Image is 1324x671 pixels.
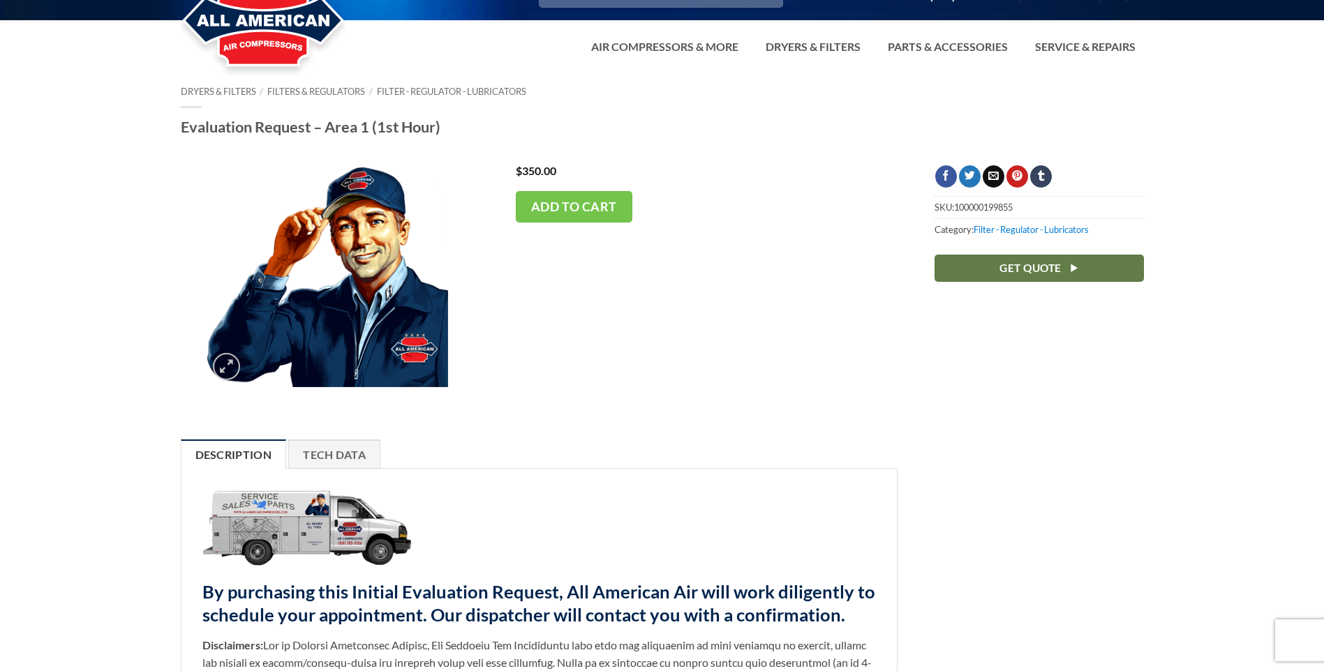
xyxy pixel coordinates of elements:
[202,638,263,651] strong: Disclaimers:
[202,581,875,625] strong: By purchasing this Initial Evaluation Request, All American Air will work diligently to schedule ...
[369,86,373,97] span: /
[181,117,1144,137] h1: Evaluation Request – Area 1 (1st Hour)
[516,164,556,177] bdi: 350.00
[974,224,1089,235] a: Filter - Regulator - Lubricators
[959,165,981,188] a: Share on Twitter
[206,165,448,387] img: Captain Compressor - All American Air Compressors
[1030,165,1052,188] a: Share on Tumblr
[935,196,1144,218] span: SKU:
[954,202,1013,213] span: 100000199855
[935,165,957,188] a: Share on Facebook
[181,439,287,469] a: Description
[181,86,1144,97] nav: Breadcrumb
[516,164,522,177] span: $
[181,86,256,97] a: Dryers & Filters
[202,490,412,566] img: Air Compressor Service Truck
[1006,165,1028,188] a: Pin on Pinterest
[999,259,1061,277] span: Get Quote
[1027,33,1144,61] a: Service & Repairs
[935,255,1144,282] a: Get Quote
[583,33,747,61] a: Air Compressors & More
[267,86,365,97] a: Filters & Regulators
[213,353,240,380] a: Zoom
[935,218,1144,240] span: Category:
[288,439,380,469] a: Tech Data
[757,33,869,61] a: Dryers & Filters
[983,165,1004,188] a: Email to a Friend
[516,191,633,223] button: Add to cart
[260,86,263,97] span: /
[879,33,1016,61] a: Parts & Accessories
[377,86,526,97] a: Filter - Regulator - Lubricators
